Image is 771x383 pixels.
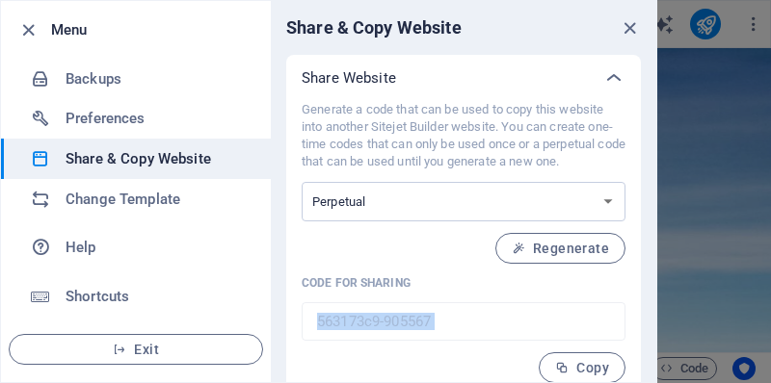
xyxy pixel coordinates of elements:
[66,107,244,130] h6: Preferences
[302,101,625,170] p: Generate a code that can be used to copy this website into another Sitejet Builder website. You c...
[495,233,625,264] button: Regenerate
[286,55,641,101] div: Share Website
[66,188,244,211] h6: Change Template
[66,236,244,259] h6: Help
[286,16,462,39] h6: Share & Copy Website
[302,275,625,291] p: Code for sharing
[51,18,255,41] h6: Menu
[66,147,244,170] h6: Share & Copy Website
[9,334,263,365] button: Exit
[1,218,271,276] a: Help
[539,352,625,383] button: Copy
[25,342,247,357] span: Exit
[512,241,609,256] span: Regenerate
[66,285,244,308] h6: Shortcuts
[555,360,609,375] span: Copy
[66,67,244,90] h6: Backups
[302,68,396,88] p: Share Website
[618,16,641,39] button: close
